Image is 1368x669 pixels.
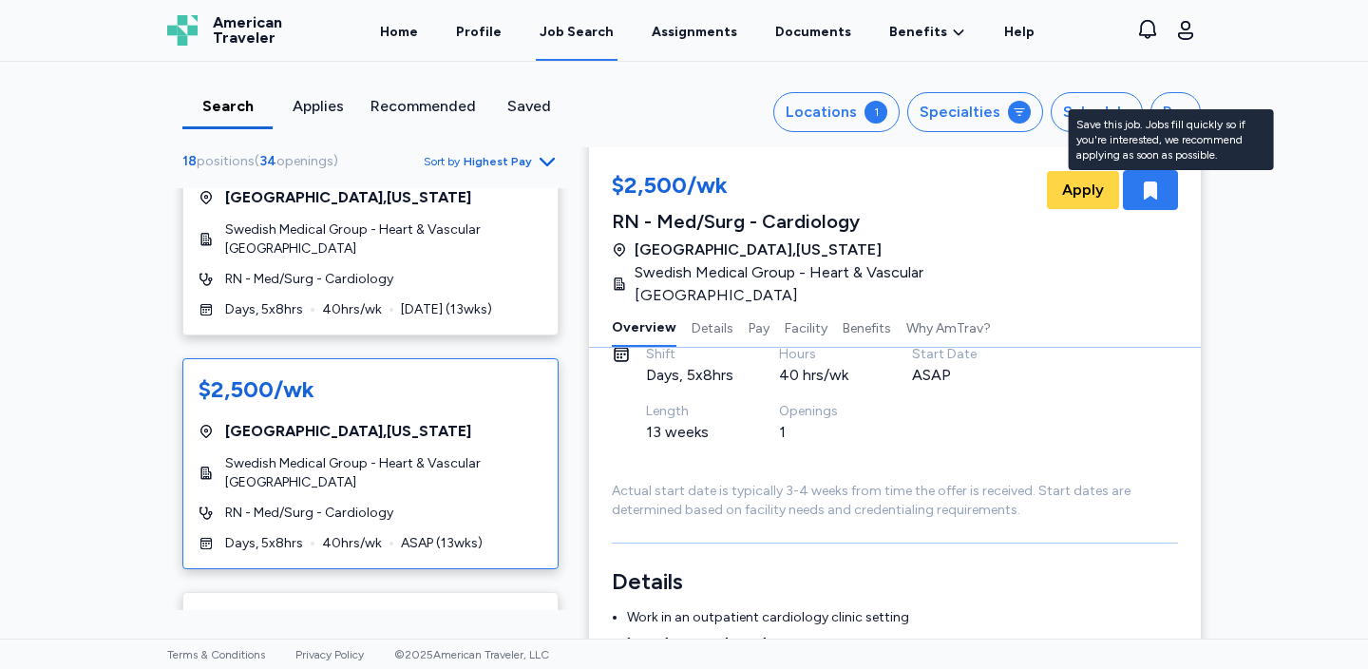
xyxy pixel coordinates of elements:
span: positions [197,153,255,169]
div: Saved [491,95,566,118]
div: RN - Med/Surg - Cardiology [612,208,1043,235]
div: Schedule [1063,101,1130,124]
span: ASAP ( 13 wks) [401,534,483,553]
div: 1 [864,101,887,124]
div: Locations [786,101,857,124]
span: Highest Pay [464,154,532,169]
button: Why AmTrav? [906,307,991,347]
div: Applies [280,95,355,118]
div: 40 hrs/wk [779,364,866,387]
div: Job Search [540,23,614,42]
span: RN - Med/Surg - Cardiology [225,270,393,289]
div: $2,500/wk [612,170,1043,204]
div: 13 weeks [646,421,733,444]
h3: Details [612,566,1178,597]
span: [DATE] ( 13 wks) [401,300,492,319]
span: [GEOGRAPHIC_DATA] , [US_STATE] [225,186,471,209]
button: Locations1 [773,92,900,132]
div: Pay [1163,101,1188,124]
div: Shift [646,345,733,364]
span: Sort by [424,154,460,169]
span: 40 hrs/wk [322,300,382,319]
span: [GEOGRAPHIC_DATA] , [US_STATE] [635,239,882,261]
a: Terms & Conditions [167,648,265,661]
div: $2,467/wk [199,608,313,639]
div: Actual start date is typically 3-4 weeks from time the offer is received. Start dates are determi... [612,482,1178,520]
button: Overview [612,307,676,347]
div: Openings [779,402,866,421]
button: Pay [749,307,769,347]
div: ASAP [912,364,999,387]
span: Swedish Medical Group - Heart & Vascular [GEOGRAPHIC_DATA] [225,454,542,492]
div: ( ) [182,152,346,171]
span: 40 hrs/wk [322,534,382,553]
div: Save this job. Jobs fill quickly so if you're interested, we recommend applying as soon as possible. [1076,117,1266,162]
li: Work in an outpatient cardiology clinic setting [627,608,1178,627]
div: 1 [779,421,866,444]
span: American Traveler [213,15,282,46]
button: Pay [1150,92,1201,132]
button: Details [692,307,733,347]
span: 34 [259,153,276,169]
img: Logo [167,15,198,46]
button: Apply [1047,171,1119,209]
button: Schedule [1051,92,1143,132]
div: Start Date [912,345,999,364]
span: Days, 5x8hrs [225,300,303,319]
div: Recommended [370,95,476,118]
button: Sort byHighest Pay [424,150,559,173]
div: Specialties [920,101,1000,124]
div: Search [190,95,265,118]
button: Benefits [843,307,891,347]
span: Swedish Medical Group - Heart & Vascular [GEOGRAPHIC_DATA] [635,261,1032,307]
div: Hours [779,345,866,364]
button: Facility [785,307,827,347]
button: Specialties [907,92,1043,132]
span: Benefits [889,23,947,42]
a: Benefits [889,23,966,42]
span: Apply [1062,179,1104,201]
li: [DATE] through [DATE] schedule, 8:30am-5:00pm, five 8-hour shifts per week [627,635,1178,654]
a: Job Search [536,2,617,61]
div: Days, 5x8hrs [646,364,733,387]
span: Swedish Medical Group - Heart & Vascular [GEOGRAPHIC_DATA] [225,220,542,258]
span: RN - Med/Surg - Cardiology [225,504,393,523]
span: openings [276,153,333,169]
span: © 2025 American Traveler, LLC [394,648,549,661]
span: Days, 5x8hrs [225,534,303,553]
span: 18 [182,153,197,169]
span: [GEOGRAPHIC_DATA] , [US_STATE] [225,420,471,443]
a: Privacy Policy [295,648,364,661]
div: Length [646,402,733,421]
div: $2,500/wk [199,374,314,405]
